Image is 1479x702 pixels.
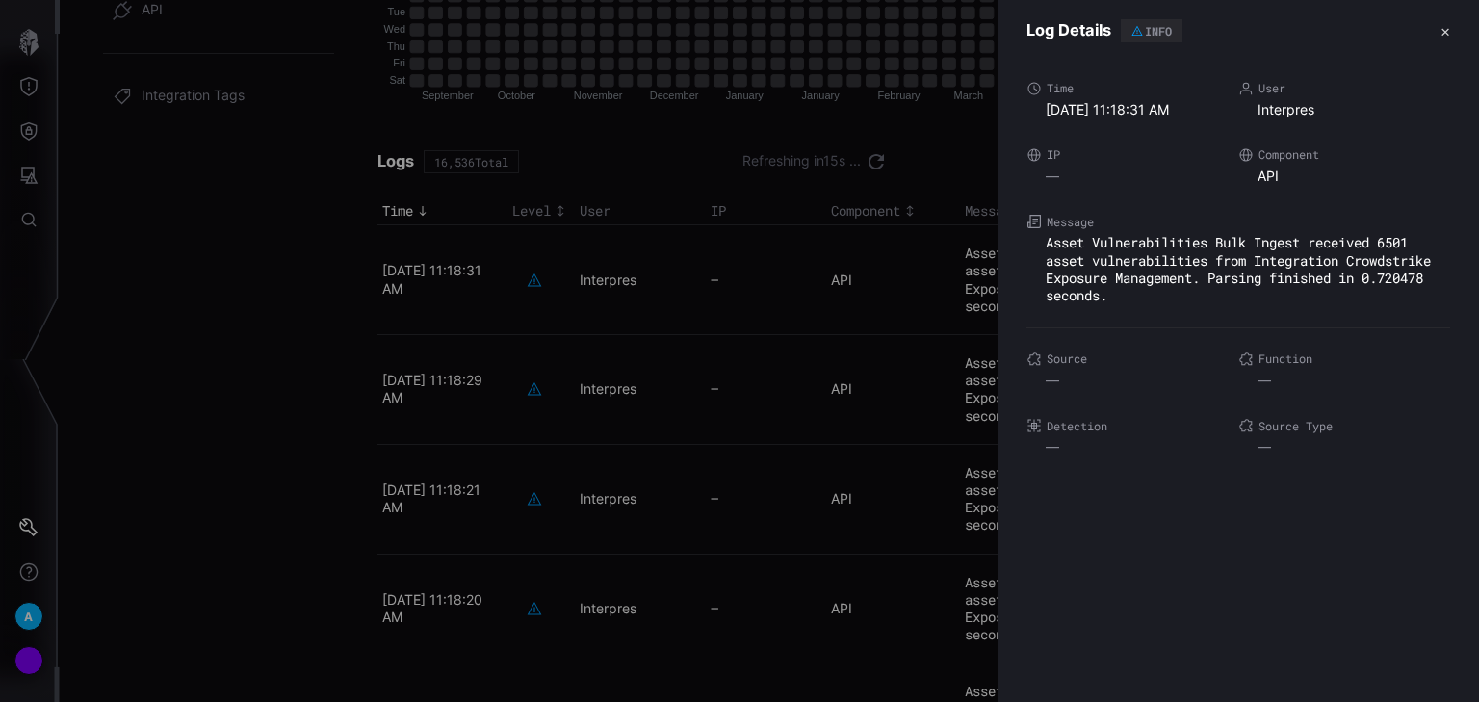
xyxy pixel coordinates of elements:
time: [DATE] 11:18:31 AM [1046,101,1169,117]
div: Interpres [1258,101,1450,118]
label: User [1238,81,1450,96]
span: — [1046,168,1059,184]
label: Source [1026,351,1238,367]
span: — [1258,438,1271,455]
button: ✕ [1440,21,1450,41]
label: Source Type [1238,418,1450,433]
div: INFO [1145,25,1172,37]
div: API [1258,168,1450,185]
div: Double click to copy [1046,234,1450,304]
label: Component [1238,147,1450,163]
label: Detection [1026,418,1238,433]
label: IP [1026,147,1238,163]
code: Asset Vulnerabilities Bulk Ingest received 6501 asset vulnerabilities from Integration Crowdstrik... [1046,233,1431,304]
span: — [1258,372,1271,388]
label: Function [1238,351,1450,367]
h3: Log Details [1026,19,1182,42]
span: — [1046,372,1059,388]
span: — [1046,438,1059,455]
label: Message [1026,214,1450,229]
label: Time [1026,81,1238,96]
